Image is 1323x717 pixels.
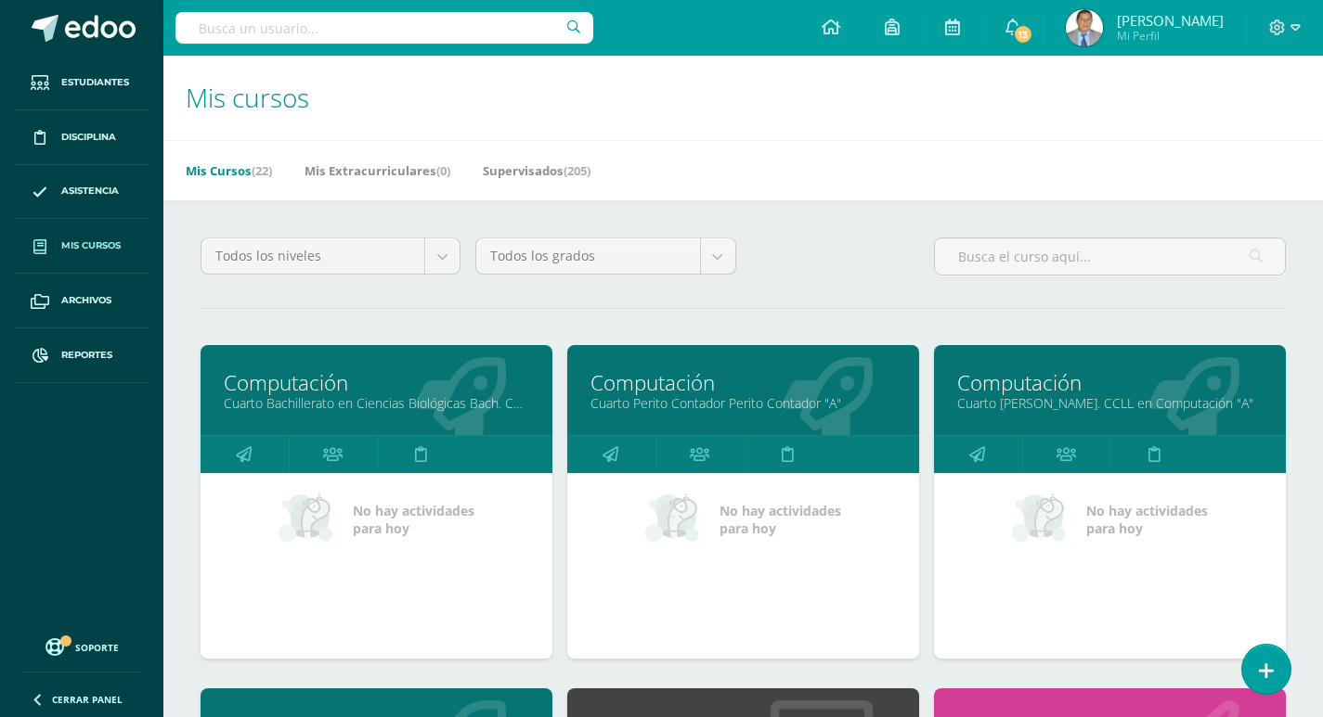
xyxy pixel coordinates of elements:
span: (0) [436,162,450,179]
span: Mis cursos [186,80,309,115]
span: No hay actividades para hoy [1086,502,1208,537]
a: Todos los niveles [201,238,460,274]
span: Asistencia [61,184,119,198]
span: Disciplina [61,130,116,145]
a: Computación [957,368,1263,397]
span: [PERSON_NAME] [1117,11,1224,30]
a: Mis Cursos(22) [186,156,272,186]
span: Estudiantes [61,75,129,90]
a: Computación [224,368,529,397]
span: 13 [1013,24,1033,45]
a: Todos los grados [476,238,734,274]
a: Cuarto Bachillerato en Ciencias Biológicas Bach. CCLL en Ciencias Biológicas "A" [224,394,529,412]
span: No hay actividades para hoy [720,502,841,537]
input: Busca un usuario... [175,12,593,44]
a: Computación [590,368,896,397]
span: Reportes [61,348,112,363]
a: Estudiantes [15,56,149,110]
a: Archivos [15,274,149,328]
span: Archivos [61,293,111,308]
span: Todos los niveles [215,238,410,274]
span: (22) [252,162,272,179]
img: no_activities_small.png [279,492,340,547]
a: Mis Extracurriculares(0) [305,156,450,186]
img: 219bdcb1a3e4d06700ae7d5ab62fa881.png [1066,9,1103,46]
a: Mis cursos [15,219,149,274]
a: Soporte [22,634,141,659]
a: Cuarto [PERSON_NAME]. CCLL en Computación "A" [957,394,1263,412]
span: Cerrar panel [52,693,123,706]
span: (205) [564,162,590,179]
img: no_activities_small.png [1012,492,1073,547]
a: Cuarto Perito Contador Perito Contador "A" [590,394,896,412]
a: Reportes [15,328,149,383]
a: Asistencia [15,165,149,220]
input: Busca el curso aquí... [935,238,1285,275]
a: Disciplina [15,110,149,165]
img: no_activities_small.png [645,492,707,547]
span: Mi Perfil [1117,28,1224,44]
span: Mis cursos [61,238,121,253]
a: Supervisados(205) [483,156,590,186]
span: Soporte [75,641,119,654]
span: No hay actividades para hoy [353,502,474,537]
span: Todos los grados [490,238,685,274]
